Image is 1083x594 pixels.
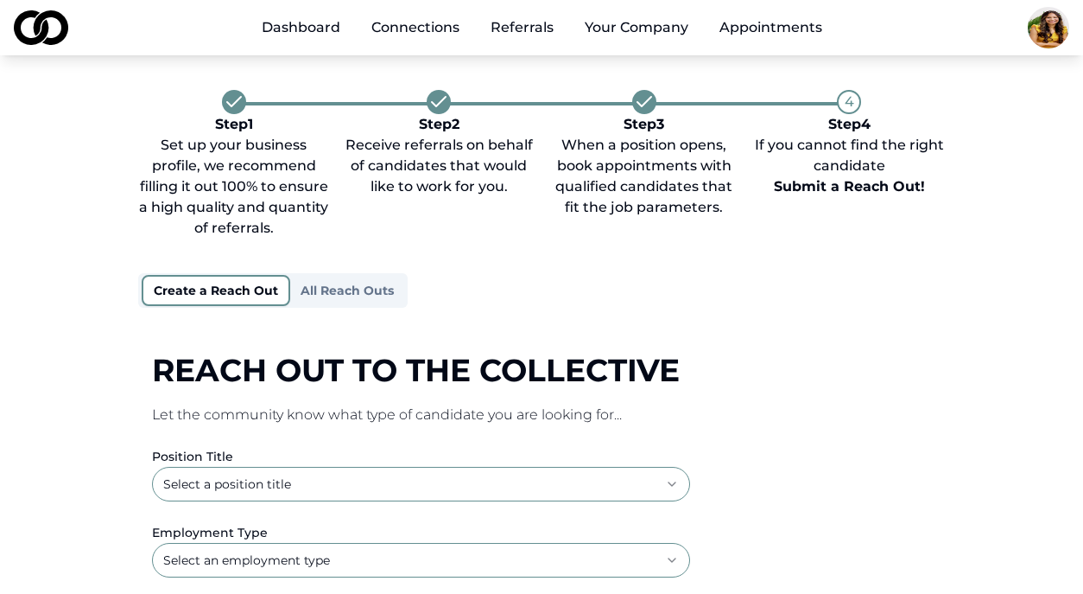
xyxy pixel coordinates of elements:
a: Dashboard [248,10,354,45]
img: 6258c265-9edf-4234-b574-f035c5c4a09c-Sneh%20Kadakia%20-%20Headshot-profile_picture.png [1028,7,1069,48]
a: Connections [358,10,473,45]
div: Receive referrals on behalf of candidates that would like to work for you. [344,135,535,197]
a: Appointments [706,10,836,45]
div: Set up your business profile, we recommend filling it out 100% to ensure a high quality and quant... [138,135,330,239]
button: Your Company [571,10,702,45]
div: Step 4 [754,114,946,135]
div: Step 1 [138,114,330,135]
button: All Reach Outs [290,277,404,304]
button: Create a Reach Out [142,275,290,306]
nav: Main [248,10,836,45]
img: logo [14,10,68,45]
label: Employment Type [152,525,268,540]
div: 4 [837,90,861,114]
p: Let the community know what type of candidate you are looking for... [152,405,931,425]
div: Submit a Reach Out! [754,176,946,197]
div: If you cannot find the right candidate [754,135,946,197]
div: Reach out to the Collective [152,353,931,387]
a: Referrals [477,10,567,45]
label: Position Title [152,449,233,464]
div: Step 3 [548,114,740,135]
div: Step 2 [344,114,535,135]
div: When a position opens, book appointments with qualified candidates that fit the job parameters. [548,135,740,218]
